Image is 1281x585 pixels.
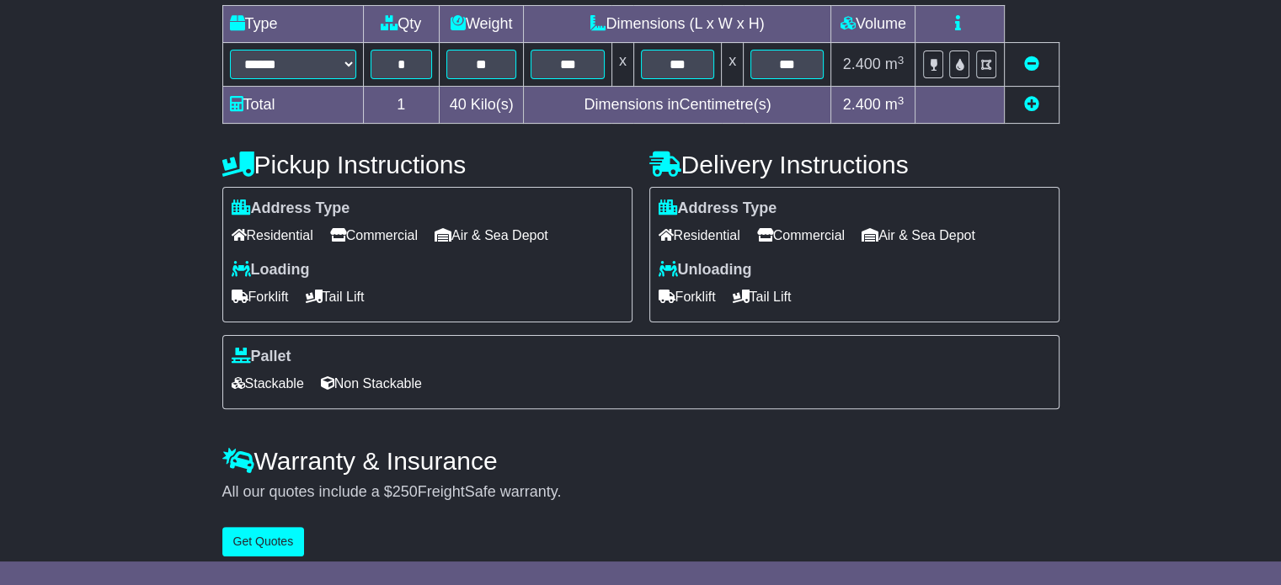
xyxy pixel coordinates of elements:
sup: 3 [898,54,905,66]
span: Residential [659,222,740,248]
span: Commercial [330,222,418,248]
td: x [611,43,633,87]
td: Weight [439,6,524,43]
td: x [722,43,744,87]
label: Unloading [659,261,752,279]
button: Get Quotes [222,527,305,556]
span: 250 [392,483,418,500]
sup: 3 [898,94,905,107]
h4: Pickup Instructions [222,151,632,178]
span: m [885,96,905,113]
div: All our quotes include a $ FreightSafe warranty. [222,483,1059,502]
h4: Delivery Instructions [649,151,1059,178]
label: Loading [232,261,310,279]
span: Non Stackable [321,370,422,396]
td: Type [222,6,363,43]
td: Qty [363,6,439,43]
label: Address Type [232,199,350,218]
span: 2.400 [843,56,881,72]
td: Dimensions (L x W x H) [524,6,831,43]
td: Volume [831,6,915,43]
h4: Warranty & Insurance [222,447,1059,475]
td: Kilo(s) [439,87,524,124]
label: Address Type [659,199,777,218]
td: Total [222,87,363,124]
td: Dimensions in Centimetre(s) [524,87,831,124]
span: Residential [232,222,313,248]
span: Forklift [659,284,716,310]
a: Add new item [1024,96,1039,113]
span: 40 [450,96,467,113]
span: Air & Sea Depot [862,222,975,248]
span: Stackable [232,370,304,396]
a: Remove this item [1024,56,1039,72]
span: Air & Sea Depot [435,222,548,248]
td: 1 [363,87,439,124]
label: Pallet [232,348,291,366]
span: m [885,56,905,72]
span: Commercial [757,222,845,248]
span: Tail Lift [733,284,792,310]
span: Forklift [232,284,289,310]
span: Tail Lift [306,284,365,310]
span: 2.400 [843,96,881,113]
